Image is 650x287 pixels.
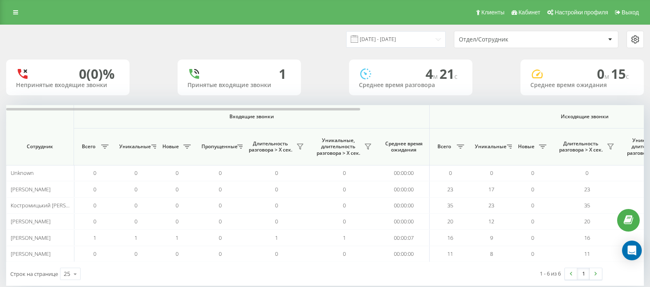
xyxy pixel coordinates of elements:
span: 0 [531,169,534,177]
span: 11 [584,250,590,257]
span: 0 [219,169,222,177]
span: 23 [584,186,590,193]
span: Длительность разговора > Х сек. [557,140,604,153]
span: Новые [516,143,537,150]
span: 1 [275,234,278,241]
span: 0 [343,202,346,209]
span: Уникальные [119,143,149,150]
span: 0 [275,250,278,257]
div: Open Intercom Messenger [622,241,642,260]
span: 0 [531,186,534,193]
span: 0 [134,218,137,225]
div: Непринятые входящие звонки [16,82,120,89]
span: Длительность разговора > Х сек. [247,140,294,153]
span: Костромицький [PERSON_NAME] [11,202,92,209]
span: Строк на странице [10,270,58,278]
span: [PERSON_NAME] [11,250,51,257]
span: 23 [447,186,453,193]
span: c [454,72,458,81]
span: Сотрудник [13,143,67,150]
span: Пропущенные [201,143,235,150]
span: 0 [176,250,178,257]
span: 0 [343,250,346,257]
div: 0 (0)% [79,66,115,82]
span: 4 [426,65,440,83]
span: Всего [78,143,99,150]
span: 35 [584,202,590,209]
span: 0 [134,186,137,193]
div: Среднее время ожидания [530,82,634,89]
span: 0 [134,250,137,257]
span: 0 [93,218,96,225]
td: 00:00:00 [378,246,430,262]
span: Всего [434,143,454,150]
span: 0 [93,169,96,177]
span: 0 [219,234,222,241]
span: 0 [275,169,278,177]
span: 0 [531,202,534,209]
span: 23 [488,202,494,209]
span: Новые [160,143,181,150]
span: 0 [176,218,178,225]
span: Среднее время ожидания [384,140,423,153]
span: 0 [275,218,278,225]
span: 0 [531,218,534,225]
span: 1 [176,234,178,241]
span: Клиенты [481,9,504,16]
div: Среднее время разговора [359,82,463,89]
span: 0 [93,250,96,257]
span: 1 [134,234,137,241]
span: 0 [219,250,222,257]
span: Входящие звонки [95,113,408,120]
td: 00:00:00 [378,181,430,197]
td: 00:00:00 [378,197,430,214]
div: Принятые входящие звонки [187,82,291,89]
td: 00:00:00 [378,214,430,230]
span: 0 [275,202,278,209]
span: 20 [584,218,590,225]
span: 0 [134,202,137,209]
span: 12 [488,218,494,225]
span: 0 [93,186,96,193]
span: Unknown [11,169,34,177]
td: 00:00:00 [378,165,430,181]
div: 1 - 6 из 6 [540,269,561,278]
span: 0 [176,169,178,177]
span: 0 [343,218,346,225]
span: 0 [449,169,452,177]
span: 0 [176,186,178,193]
span: м [604,72,611,81]
span: 1 [343,234,346,241]
td: 00:00:07 [378,230,430,246]
span: 0 [93,202,96,209]
span: 35 [447,202,453,209]
span: 9 [490,234,493,241]
span: Выход [622,9,639,16]
span: Настройки профиля [555,9,608,16]
span: 15 [611,65,629,83]
span: 0 [219,218,222,225]
span: Уникальные, длительность разговора > Х сек. [315,137,362,156]
span: [PERSON_NAME] [11,218,51,225]
span: Уникальные [475,143,504,150]
a: 1 [577,268,590,280]
div: 25 [64,270,70,278]
span: 0 [219,186,222,193]
span: 0 [531,250,534,257]
span: c [626,72,629,81]
span: 11 [447,250,453,257]
div: Отдел/Сотрудник [459,36,557,43]
span: 0 [176,202,178,209]
span: 20 [447,218,453,225]
span: Кабинет [518,9,540,16]
span: 0 [343,186,346,193]
span: 0 [597,65,611,83]
span: 1 [93,234,96,241]
span: [PERSON_NAME] [11,234,51,241]
span: 0 [343,169,346,177]
span: [PERSON_NAME] [11,186,51,193]
span: м [433,72,440,81]
span: 16 [447,234,453,241]
span: 0 [531,234,534,241]
span: 17 [488,186,494,193]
